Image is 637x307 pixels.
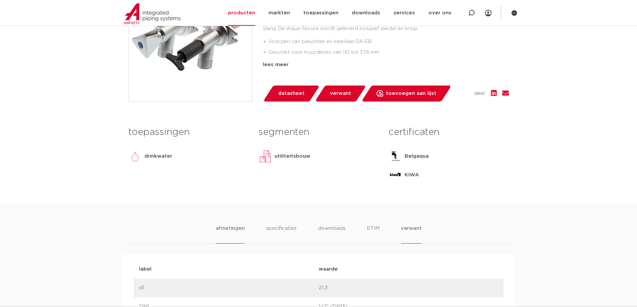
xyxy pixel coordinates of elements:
[474,90,486,98] span: deel:
[485,6,492,20] div: my IPS
[258,150,272,163] img: utiliteitsbouw
[128,126,248,139] h3: toepassingen
[258,126,379,139] h3: segmenten
[318,224,345,244] li: downloads
[275,152,310,160] p: utiliteitsbouw
[268,47,509,58] li: Geschikt voor muurdiktes van 110 tot 378 mm
[268,36,509,47] li: Voorzien van beluchter en keerklep DA-EB
[139,265,319,273] p: label
[319,265,498,273] p: waarde
[389,168,402,182] img: KIWA
[278,88,305,99] span: datasheet
[401,224,422,244] li: verwant
[263,61,509,69] div: lees meer
[389,126,509,139] h3: certificaten
[330,88,351,99] span: verwant
[128,150,142,163] img: drinkwater
[405,152,429,160] p: Belgaqua
[367,224,380,244] li: ETIM
[386,88,436,99] span: toevoegen aan lijst
[319,284,498,292] p: 21,3
[263,86,320,102] a: datasheet
[315,86,366,102] a: verwant
[144,152,172,160] p: drinkwater
[216,224,245,244] li: afmetingen
[405,171,419,179] p: KIWA
[266,224,297,244] li: specificaties
[139,284,319,292] p: d1
[389,150,402,163] img: Belgaqua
